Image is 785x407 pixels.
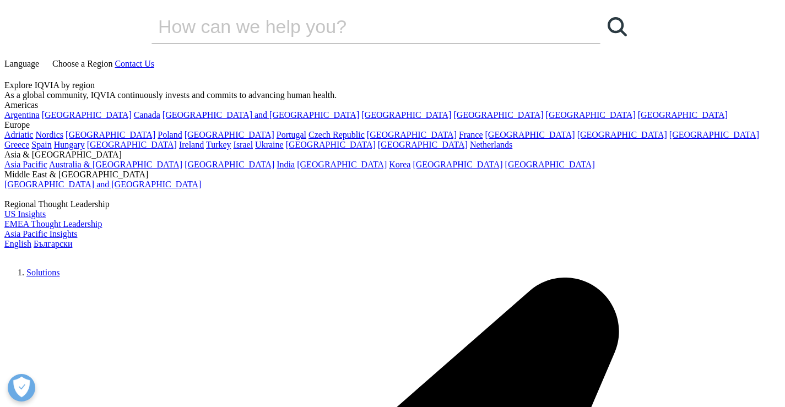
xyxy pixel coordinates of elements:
a: Portugal [277,130,306,139]
a: [GEOGRAPHIC_DATA] [367,130,457,139]
a: Turkey [206,140,231,149]
a: [GEOGRAPHIC_DATA] [413,160,502,169]
a: [GEOGRAPHIC_DATA] [185,130,274,139]
a: [GEOGRAPHIC_DATA] [87,140,177,149]
a: Български [34,239,73,248]
input: Search [151,10,569,43]
div: Asia & [GEOGRAPHIC_DATA] [4,150,781,160]
a: Ireland [179,140,204,149]
a: Australia & [GEOGRAPHIC_DATA] [49,160,182,169]
a: Nordics [35,130,63,139]
a: [GEOGRAPHIC_DATA] [378,140,468,149]
button: Отваряне на предпочитанията [8,374,35,401]
a: [GEOGRAPHIC_DATA] [546,110,636,120]
span: Choose a Region [52,59,112,68]
a: English [4,239,31,248]
a: [GEOGRAPHIC_DATA] and [GEOGRAPHIC_DATA] [163,110,359,120]
a: [GEOGRAPHIC_DATA] [669,130,759,139]
div: As a global community, IQVIA continuously invests and commits to advancing human health. [4,90,781,100]
a: [GEOGRAPHIC_DATA] [361,110,451,120]
a: Poland [158,130,182,139]
a: Argentina [4,110,40,120]
a: Spain [31,140,51,149]
a: Czech Republic [308,130,365,139]
a: [GEOGRAPHIC_DATA] [286,140,376,149]
a: Israel [234,140,253,149]
a: Ukraine [255,140,284,149]
a: Asia Pacific Insights [4,229,77,238]
a: [GEOGRAPHIC_DATA] [577,130,667,139]
a: [GEOGRAPHIC_DATA] [42,110,132,120]
a: Contact Us [115,59,154,68]
a: [GEOGRAPHIC_DATA] [297,160,387,169]
a: Greece [4,140,29,149]
div: Europe [4,120,781,130]
a: Canada [134,110,160,120]
a: EMEA Thought Leadership [4,219,102,229]
a: US Insights [4,209,46,219]
a: [GEOGRAPHIC_DATA] [505,160,595,169]
a: [GEOGRAPHIC_DATA] [453,110,543,120]
div: Americas [4,100,781,110]
span: Language [4,59,39,68]
a: India [277,160,295,169]
div: Regional Thought Leadership [4,199,781,209]
div: Explore IQVIA by region [4,80,781,90]
a: [GEOGRAPHIC_DATA] [485,130,575,139]
a: Solutions [26,268,59,277]
a: [GEOGRAPHIC_DATA] and [GEOGRAPHIC_DATA] [4,180,201,189]
a: Asia Pacific [4,160,47,169]
a: Korea [389,160,410,169]
a: [GEOGRAPHIC_DATA] [185,160,274,169]
a: France [459,130,483,139]
a: Search [600,10,634,43]
a: Adriatic [4,130,33,139]
svg: Search [608,17,627,36]
a: [GEOGRAPHIC_DATA] [66,130,155,139]
a: Hungary [54,140,85,149]
a: Netherlands [470,140,512,149]
div: Middle East & [GEOGRAPHIC_DATA] [4,170,781,180]
a: [GEOGRAPHIC_DATA] [638,110,728,120]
